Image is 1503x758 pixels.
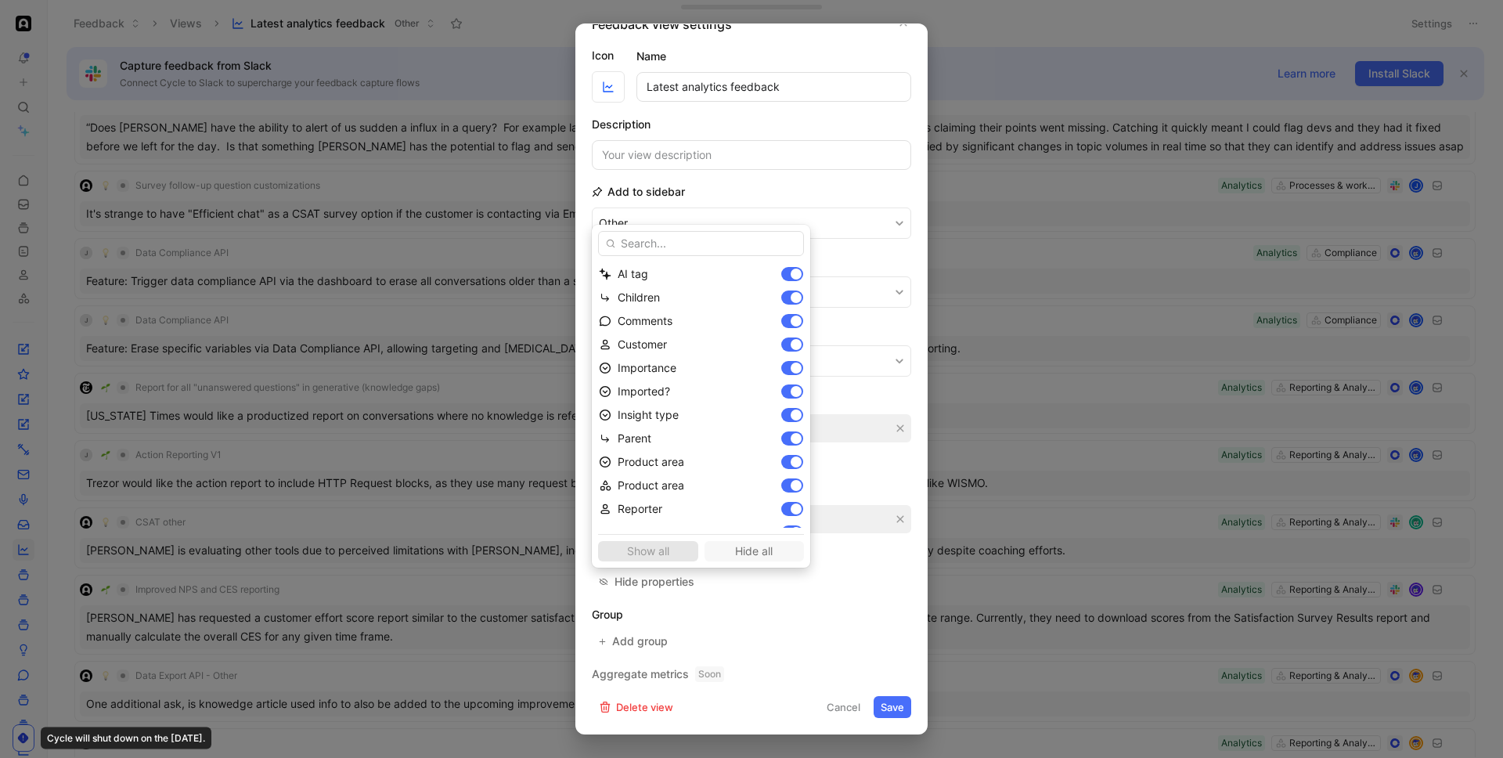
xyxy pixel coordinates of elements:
span: Reporter [618,502,662,515]
span: Customer [618,337,667,351]
span: Hide all [712,542,798,561]
span: Importance [618,361,676,374]
input: Search... [598,231,804,256]
button: Hide all [705,541,805,561]
span: AI tag [618,267,648,280]
span: Imported? [618,384,670,398]
span: Source [618,525,654,539]
span: Children [618,291,660,304]
span: Insight type [618,408,679,421]
span: Comments [618,314,672,327]
span: Product area [618,478,684,492]
div: Cycle will shut down on the [DATE]. [41,727,211,749]
span: Parent [618,431,651,445]
span: Product area [618,455,684,468]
